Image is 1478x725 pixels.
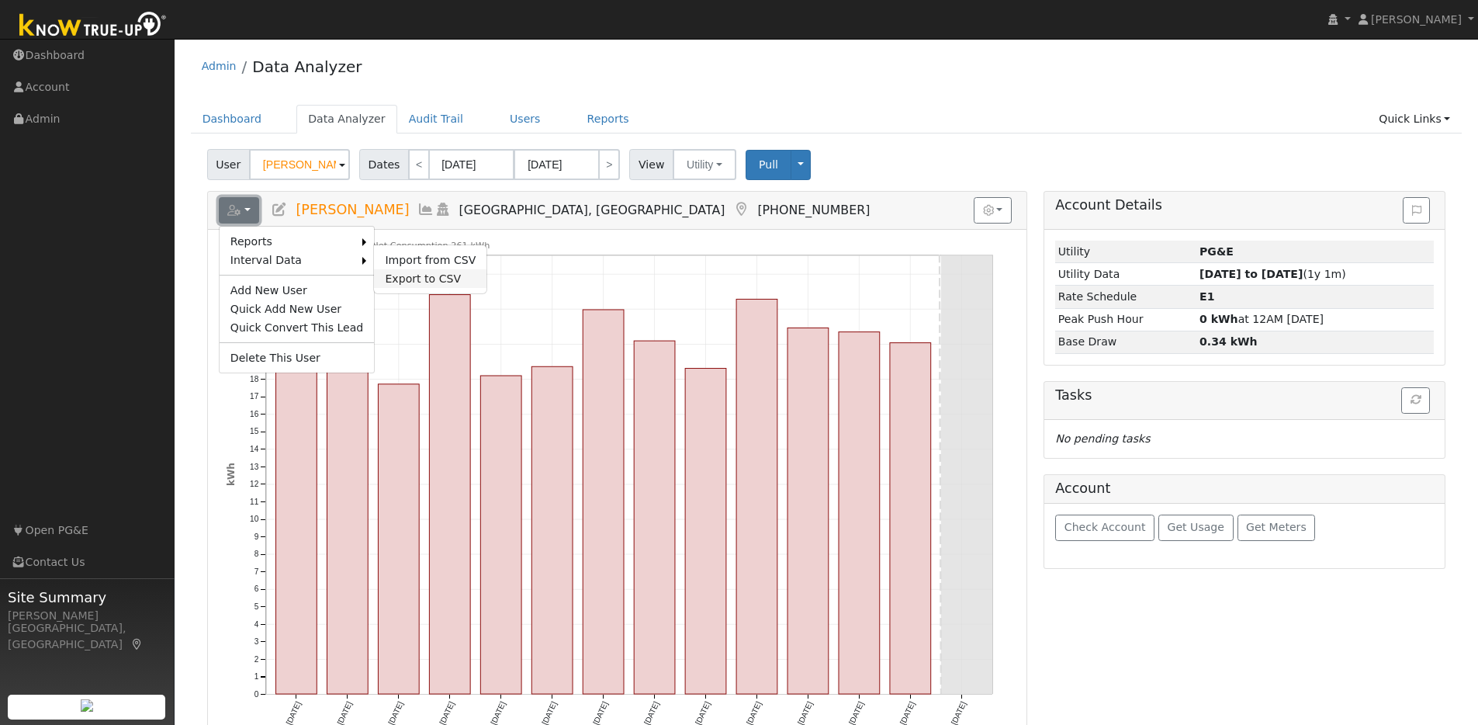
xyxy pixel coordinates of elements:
h5: Account Details [1055,197,1434,213]
text: 13 [250,463,259,471]
span: [PHONE_NUMBER] [757,203,870,217]
a: < [408,149,430,180]
text: Net Consumption 261 kWh [372,240,490,251]
button: Check Account [1055,515,1154,541]
span: View [629,149,673,180]
i: No pending tasks [1055,432,1150,445]
rect: onclick="" [839,332,880,695]
text: 0 [254,690,258,699]
a: Interval Data [220,251,363,269]
td: Utility [1055,241,1196,263]
img: retrieve [81,699,93,712]
text: 15 [250,428,259,436]
a: Multi-Series Graph [417,202,434,217]
text: 14 [250,445,259,453]
input: Select a User [249,149,350,180]
button: Pull [746,150,791,180]
a: Add New User [220,281,375,300]
rect: onclick="" [378,384,419,694]
rect: onclick="" [634,341,675,694]
h5: Tasks [1055,387,1434,404]
strong: R [1199,290,1214,303]
rect: onclick="" [275,331,317,695]
text: 3 [254,637,258,646]
button: Issue History [1403,197,1430,224]
button: Utility [673,149,736,180]
strong: [DATE] to [DATE] [1199,268,1303,280]
a: Map [130,638,144,650]
span: [PERSON_NAME] [1371,13,1462,26]
td: Rate Schedule [1055,286,1196,308]
button: Get Usage [1158,515,1234,541]
span: Check Account [1064,521,1146,533]
div: [PERSON_NAME] [8,608,166,624]
text: 1 [254,673,258,682]
img: Know True-Up [12,9,175,43]
div: [GEOGRAPHIC_DATA], [GEOGRAPHIC_DATA] [8,620,166,653]
a: Quick Links [1367,105,1462,134]
rect: onclick="" [685,369,726,695]
a: Import from CSV [374,251,486,269]
td: Utility Data [1055,263,1196,286]
span: [PERSON_NAME] [296,202,409,217]
span: [GEOGRAPHIC_DATA], [GEOGRAPHIC_DATA] [459,203,725,217]
a: Edit User (37497) [271,202,288,217]
strong: ID: 17297110, authorized: 09/18/25 [1199,245,1234,258]
a: Quick Add New User [220,300,375,318]
strong: 0.34 kWh [1199,335,1258,348]
rect: onclick="" [890,343,931,695]
text: 5 [254,602,258,611]
rect: onclick="" [429,295,470,695]
text: 10 [250,515,259,524]
span: Get Usage [1168,521,1224,533]
span: (1y 1m) [1199,268,1346,280]
text: 4 [254,620,258,629]
rect: onclick="" [787,328,829,695]
text: 16 [250,410,259,418]
a: Data Analyzer [252,57,362,76]
a: Reports [576,105,641,134]
text: 11 [250,498,259,506]
a: Admin [202,60,237,72]
rect: onclick="" [480,376,521,694]
td: Peak Push Hour [1055,308,1196,331]
rect: onclick="" [736,300,777,695]
h5: Account [1055,480,1110,496]
a: Delete This User [220,349,375,367]
rect: onclick="" [583,310,624,694]
span: Site Summary [8,587,166,608]
a: Audit Trail [397,105,475,134]
a: Data Analyzer [296,105,397,134]
td: Base Draw [1055,331,1196,353]
text: 17 [250,393,259,401]
rect: onclick="" [327,373,368,695]
span: Get Meters [1246,521,1307,533]
text: 18 [250,375,259,383]
a: Quick Convert This Lead [220,318,375,337]
a: Dashboard [191,105,274,134]
text: 6 [254,585,258,594]
td: at 12AM [DATE] [1197,308,1435,331]
a: Login As (last Never) [434,202,452,217]
text: 8 [254,550,258,559]
text: 12 [250,480,259,488]
button: Refresh [1401,387,1430,414]
text: 9 [254,532,258,541]
a: > [598,149,620,180]
strong: 0 kWh [1199,313,1238,325]
a: Users [498,105,552,134]
a: Map [732,202,749,217]
text: 7 [254,567,258,576]
text: 2 [254,655,258,664]
button: Get Meters [1237,515,1316,541]
span: User [207,149,250,180]
span: Dates [359,149,409,180]
a: Reports [220,232,363,251]
span: Pull [759,158,778,171]
a: Export to CSV [374,269,486,288]
rect: onclick="" [531,367,573,695]
text: kWh [226,463,237,486]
